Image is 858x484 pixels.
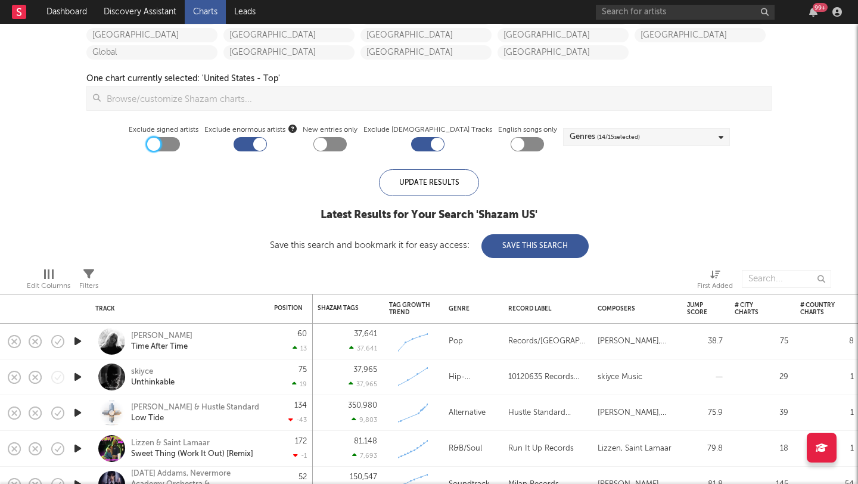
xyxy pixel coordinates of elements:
[101,86,771,110] input: Browse/customize Shazam charts...
[596,5,775,20] input: Search for artists
[508,406,586,420] div: Hustle Standard Music
[223,28,355,42] a: [GEOGRAPHIC_DATA]
[131,377,175,388] div: Unthinkable
[449,305,490,312] div: Genre
[131,367,175,377] div: skiyce
[598,305,669,312] div: Composers
[131,438,253,460] a: Lizzen & Saint LamaarSweet Thing (Work It Out) [Remix]
[293,345,307,352] div: 13
[131,331,192,342] div: [PERSON_NAME]
[352,452,377,460] div: 7,693
[389,302,431,316] div: Tag Growth Trend
[598,406,675,420] div: [PERSON_NAME], [PERSON_NAME], [PERSON_NAME] [PERSON_NAME]
[270,208,589,222] div: Latest Results for Your Search ' Shazam US '
[353,366,377,374] div: 37,965
[735,406,788,420] div: 39
[800,370,854,384] div: 1
[735,302,770,316] div: # City Charts
[131,413,259,424] div: Low Tide
[697,279,733,293] div: First Added
[131,342,192,352] div: Time After Time
[809,7,817,17] button: 99+
[687,302,707,316] div: Jump Score
[223,45,355,60] a: [GEOGRAPHIC_DATA]
[379,169,479,196] div: Update Results
[598,370,642,384] div: skiyce Music
[360,28,492,42] a: [GEOGRAPHIC_DATA]
[295,438,307,445] div: 172
[349,345,377,352] div: 37,641
[349,380,377,388] div: 37,965
[294,402,307,409] div: 134
[86,72,280,86] div: One chart currently selected: ' United States - Top '
[293,452,307,460] div: -1
[687,442,723,456] div: 79.8
[131,402,259,413] div: [PERSON_NAME] & Hustle Standard
[800,406,854,420] div: 1
[508,305,580,312] div: Record Label
[131,331,192,352] a: [PERSON_NAME]Time After Time
[498,45,629,60] a: [GEOGRAPHIC_DATA]
[303,123,357,137] label: New entries only
[318,305,359,312] div: Shazam Tags
[299,473,307,481] div: 52
[687,334,723,349] div: 38.7
[131,367,175,388] a: skiyceUnthinkable
[354,330,377,338] div: 37,641
[598,334,675,349] div: [PERSON_NAME], [PERSON_NAME]
[79,279,98,293] div: Filters
[508,442,574,456] div: Run It Up Records
[352,416,377,424] div: 9,803
[348,402,377,409] div: 350,980
[449,370,496,384] div: Hip-Hop/Rap
[508,370,586,384] div: 10120635 Records DK2
[570,130,640,144] div: Genres
[449,406,486,420] div: Alternative
[449,442,482,456] div: R&B/Soul
[498,123,557,137] label: English songs only
[481,234,589,258] button: Save This Search
[498,28,629,42] a: [GEOGRAPHIC_DATA]
[95,305,256,312] div: Track
[274,305,303,312] div: Position
[350,473,377,481] div: 150,547
[288,416,307,424] div: -43
[449,334,463,349] div: Pop
[800,442,854,456] div: 1
[735,370,788,384] div: 29
[288,123,297,134] button: Exclude enormous artists
[86,45,217,60] a: Global
[27,279,70,293] div: Edit Columns
[354,438,377,445] div: 81,148
[597,130,640,144] span: ( 14 / 15 selected)
[687,406,723,420] div: 75.9
[292,380,307,388] div: 19
[131,402,259,424] a: [PERSON_NAME] & Hustle StandardLow Tide
[270,241,589,250] div: Save this search and bookmark it for easy access:
[27,264,70,299] div: Edit Columns
[299,366,307,374] div: 75
[297,330,307,338] div: 60
[635,28,766,42] a: [GEOGRAPHIC_DATA]
[360,45,492,60] a: [GEOGRAPHIC_DATA]
[508,334,586,349] div: Records/[GEOGRAPHIC_DATA]
[800,302,836,316] div: # Country Charts
[131,438,253,449] div: Lizzen & Saint Lamaar
[800,334,854,349] div: 8
[742,270,831,288] input: Search...
[204,123,297,137] span: Exclude enormous artists
[735,442,788,456] div: 18
[735,334,788,349] div: 75
[813,3,828,12] div: 99 +
[86,28,217,42] a: [GEOGRAPHIC_DATA]
[79,264,98,299] div: Filters
[129,123,198,137] label: Exclude signed artists
[363,123,492,137] label: Exclude [DEMOGRAPHIC_DATA] Tracks
[697,264,733,299] div: First Added
[598,442,672,456] div: Lizzen, Saint Lamaar
[131,449,253,460] div: Sweet Thing (Work It Out) [Remix]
